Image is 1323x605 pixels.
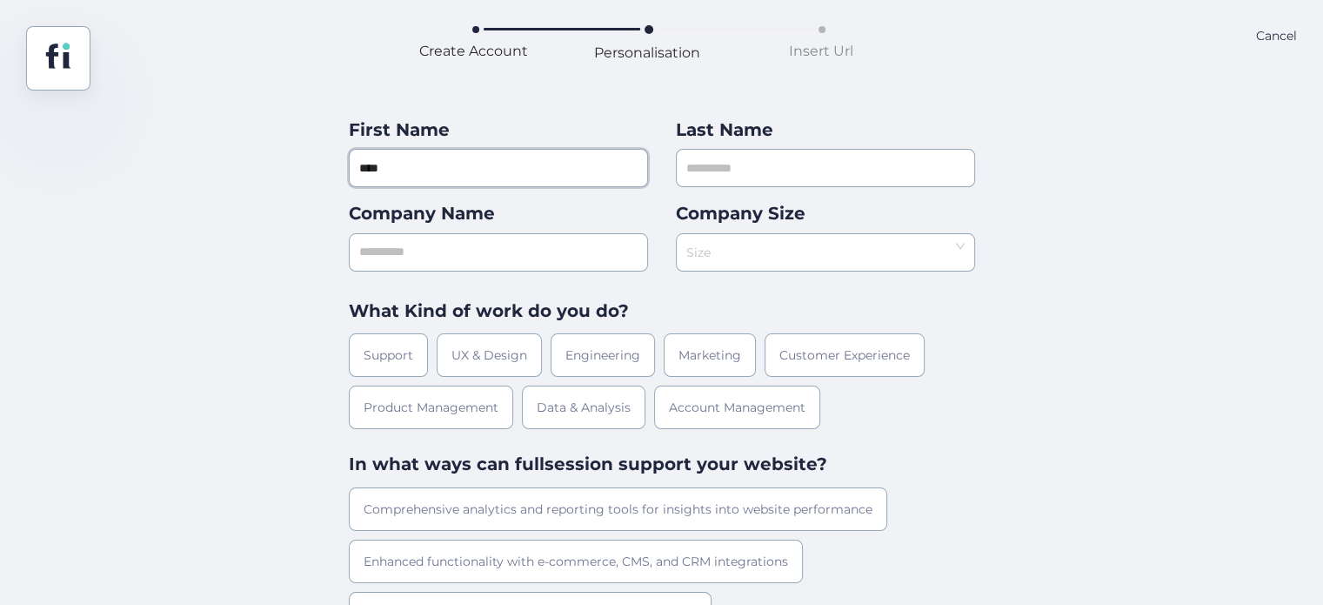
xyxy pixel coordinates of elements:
[349,333,428,377] div: Support
[349,451,975,478] div: In what ways can fullsession support your website?
[349,298,975,325] div: What Kind of work do you do?
[676,117,975,144] div: Last Name
[551,333,655,377] div: Engineering
[349,487,887,531] div: Comprehensive analytics and reporting tools for insights into website performance
[437,333,542,377] div: UX & Design
[594,42,700,64] div: Personalisation
[1256,26,1297,91] div: Cancel
[654,386,820,429] div: Account Management
[522,386,645,429] div: Data & Analysis
[676,200,975,227] div: Company Size
[349,540,803,583] div: Enhanced functionality with e-commerce, CMS, and CRM integrations
[349,386,513,429] div: Product Management
[349,200,648,227] div: Company Name
[419,40,528,62] div: Create Account
[789,40,853,62] div: Insert Url
[349,117,648,144] div: First Name
[664,333,756,377] div: Marketing
[765,333,925,377] div: Customer Experience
